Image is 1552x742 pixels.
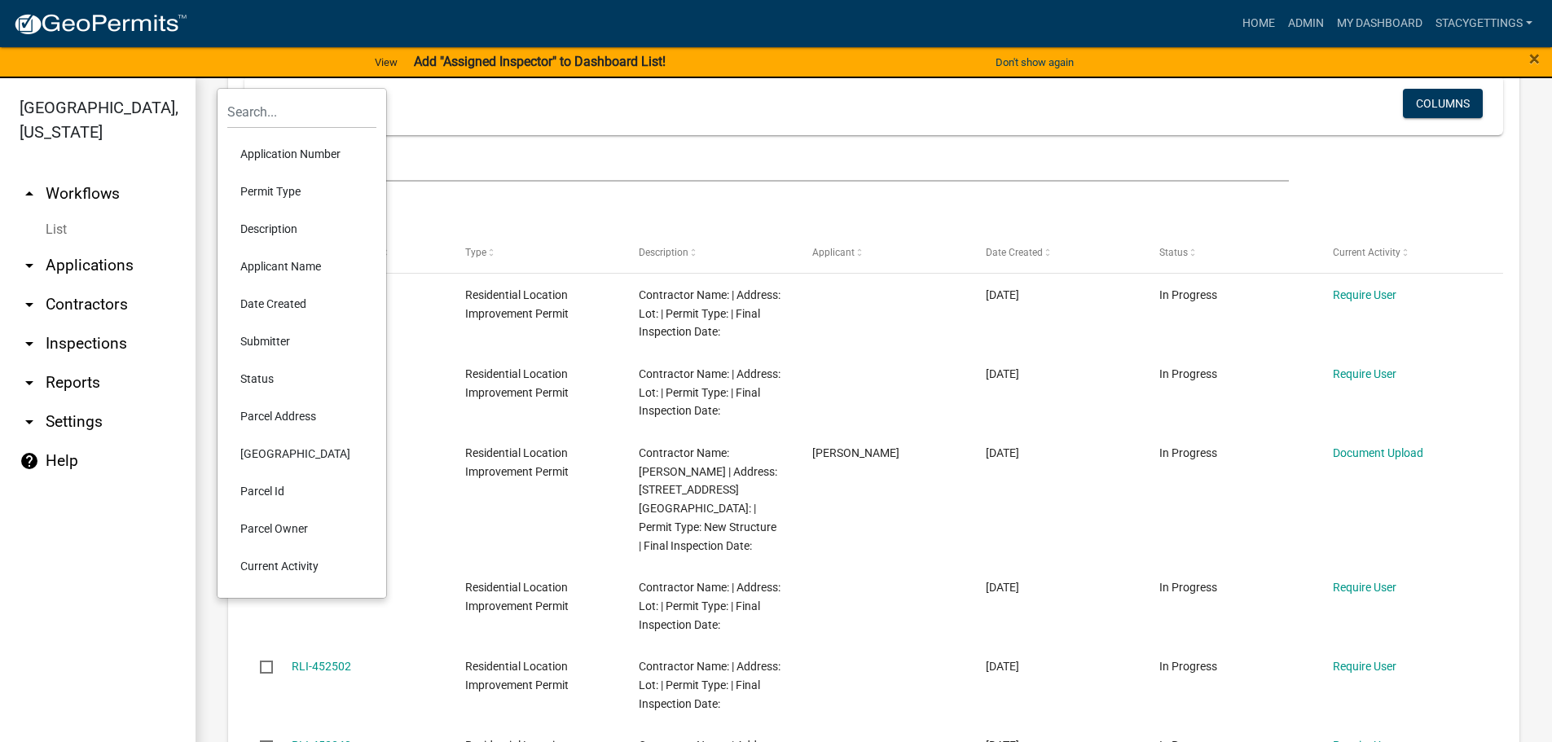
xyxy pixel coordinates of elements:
span: Contractor Name: | Address: Lot: | Permit Type: | Final Inspection Date: [639,581,780,631]
a: Home [1236,8,1282,39]
a: RLI-452502 [292,660,351,673]
a: Admin [1282,8,1330,39]
span: Residential Location Improvement Permit [465,446,569,478]
li: Applicant Name [227,248,376,285]
a: Require User [1333,288,1396,301]
i: help [20,451,39,471]
span: Contractor Name: Daniel Kubek | Address: 3862 HALL'S CORNER ROAD Lot: | Permit Type: New Structur... [639,446,777,552]
span: Residential Location Improvement Permit [465,660,569,692]
li: Parcel Owner [227,510,376,547]
i: arrow_drop_down [20,373,39,393]
i: arrow_drop_down [20,256,39,275]
li: Current Activity [227,547,376,585]
span: Residential Location Improvement Permit [465,288,569,320]
i: arrow_drop_up [20,184,39,204]
datatable-header-cell: Applicant [797,233,970,272]
span: In Progress [1159,660,1217,673]
strong: Add "Assigned Inspector" to Dashboard List! [414,54,666,69]
a: View [368,49,404,76]
li: Application Number [227,135,376,173]
span: Applicant [812,247,855,258]
span: In Progress [1159,367,1217,380]
li: Parcel Id [227,472,376,510]
a: StacyGettings [1429,8,1539,39]
li: Parcel Address [227,397,376,435]
i: arrow_drop_down [20,334,39,353]
a: Document Upload [1333,446,1423,459]
button: Columns [1403,89,1483,118]
datatable-header-cell: Date Created [970,233,1144,272]
span: Daniel J Kubek [812,446,899,459]
button: Close [1529,49,1540,68]
span: 07/21/2025 [986,660,1019,673]
a: Require User [1333,367,1396,380]
li: Status [227,360,376,397]
datatable-header-cell: Type [449,233,622,272]
span: 08/13/2025 [986,288,1019,301]
span: Contractor Name: | Address: Lot: | Permit Type: | Final Inspection Date: [639,367,780,418]
li: Submitter [227,323,376,360]
span: 07/29/2025 [986,446,1019,459]
span: Type [465,247,486,258]
span: 08/11/2025 [986,367,1019,380]
span: Date Created [986,247,1043,258]
datatable-header-cell: Current Activity [1317,233,1491,272]
a: My Dashboard [1330,8,1429,39]
span: Residential Location Improvement Permit [465,581,569,612]
span: Current Activity [1333,247,1400,258]
i: arrow_drop_down [20,412,39,432]
i: arrow_drop_down [20,295,39,314]
span: In Progress [1159,446,1217,459]
span: Contractor Name: | Address: Lot: | Permit Type: | Final Inspection Date: [639,660,780,710]
input: Search... [227,95,376,129]
li: Description [227,210,376,248]
datatable-header-cell: Status [1144,233,1317,272]
button: Don't show again [989,49,1080,76]
a: Require User [1333,581,1396,594]
span: 07/29/2025 [986,581,1019,594]
li: [GEOGRAPHIC_DATA] [227,435,376,472]
span: In Progress [1159,288,1217,301]
input: Search for applications [244,148,1289,182]
span: Description [639,247,688,258]
span: Residential Location Improvement Permit [465,367,569,399]
span: × [1529,47,1540,70]
span: Status [1159,247,1188,258]
a: Require User [1333,660,1396,673]
datatable-header-cell: Description [623,233,797,272]
li: Date Created [227,285,376,323]
span: Contractor Name: | Address: Lot: | Permit Type: | Final Inspection Date: [639,288,780,339]
span: In Progress [1159,581,1217,594]
li: Permit Type [227,173,376,210]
